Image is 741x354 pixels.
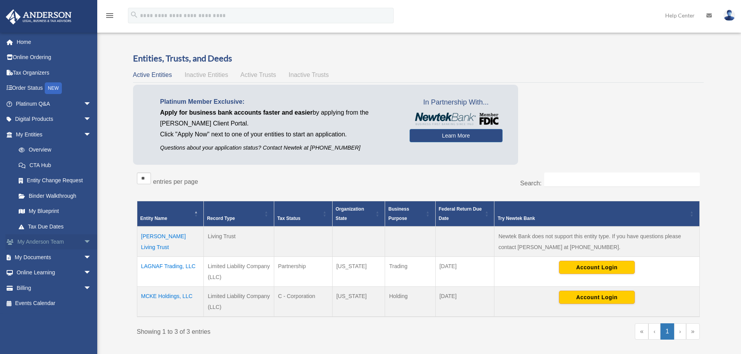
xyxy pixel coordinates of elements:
i: search [130,10,138,19]
span: arrow_drop_down [84,127,99,143]
th: Try Newtek Bank : Activate to sort [494,201,699,227]
a: Order StatusNEW [5,80,103,96]
span: arrow_drop_down [84,234,99,250]
td: MCKE Holdings, LLC [137,287,204,317]
a: Home [5,34,103,50]
td: C - Corporation [274,287,332,317]
span: arrow_drop_down [84,112,99,127]
a: My Entitiesarrow_drop_down [5,127,99,142]
i: menu [105,11,114,20]
td: Holding [385,287,435,317]
a: Billingarrow_drop_down [5,280,103,296]
button: Account Login [559,291,635,304]
td: Limited Liability Company (LLC) [204,257,274,287]
div: NEW [45,82,62,94]
td: Newtek Bank does not support this entity type. If you have questions please contact [PERSON_NAME]... [494,227,699,257]
span: arrow_drop_down [84,96,99,112]
div: Try Newtek Bank [498,214,687,223]
a: My Documentsarrow_drop_down [5,249,103,265]
th: Tax Status: Activate to sort [274,201,332,227]
a: Digital Productsarrow_drop_down [5,112,103,127]
a: First [635,323,648,340]
span: Business Purpose [388,206,409,221]
th: Record Type: Activate to sort [204,201,274,227]
span: Record Type [207,216,235,221]
span: In Partnership With... [410,96,503,109]
span: Inactive Trusts [289,71,329,78]
td: LAGNAF Trading, LLC [137,257,204,287]
span: arrow_drop_down [84,249,99,265]
th: Federal Return Due Date: Activate to sort [435,201,494,227]
a: Account Login [559,264,635,270]
td: [US_STATE] [332,257,385,287]
td: [US_STATE] [332,287,385,317]
span: Tax Status [277,216,301,221]
a: My Blueprint [11,204,99,219]
a: Tax Due Dates [11,219,99,234]
img: Anderson Advisors Platinum Portal [4,9,74,24]
a: Binder Walkthrough [11,188,99,204]
a: Tax Organizers [5,65,103,80]
a: Previous [648,323,660,340]
button: Account Login [559,261,635,274]
a: Account Login [559,294,635,300]
a: 1 [660,323,674,340]
label: Search: [520,180,541,187]
span: Apply for business bank accounts faster and easier [160,109,313,116]
p: Click "Apply Now" next to one of your entities to start an application. [160,129,398,140]
a: My Anderson Teamarrow_drop_down [5,234,103,250]
span: Organization State [336,206,364,221]
th: Business Purpose: Activate to sort [385,201,435,227]
span: Active Entities [133,71,172,78]
a: Entity Change Request [11,173,99,188]
p: Platinum Member Exclusive: [160,96,398,107]
p: Questions about your application status? Contact Newtek at [PHONE_NUMBER] [160,143,398,153]
a: Online Learningarrow_drop_down [5,265,103,281]
td: [DATE] [435,287,494,317]
img: NewtekBankLogoSM.png [413,113,499,125]
h3: Entities, Trusts, and Deeds [133,52,704,65]
th: Entity Name: Activate to invert sorting [137,201,204,227]
a: Online Ordering [5,50,103,65]
a: menu [105,14,114,20]
span: arrow_drop_down [84,265,99,281]
label: entries per page [153,178,198,185]
a: Platinum Q&Aarrow_drop_down [5,96,103,112]
td: Partnership [274,257,332,287]
td: Living Trust [204,227,274,257]
td: [DATE] [435,257,494,287]
span: arrow_drop_down [84,280,99,296]
td: Limited Liability Company (LLC) [204,287,274,317]
span: Active Trusts [240,71,276,78]
p: by applying from the [PERSON_NAME] Client Portal. [160,107,398,129]
td: Trading [385,257,435,287]
div: Showing 1 to 3 of 3 entries [137,323,413,337]
a: Events Calendar [5,296,103,311]
span: Entity Name [140,216,167,221]
span: Inactive Entities [184,71,228,78]
a: Overview [11,142,95,158]
th: Organization State: Activate to sort [332,201,385,227]
a: CTA Hub [11,157,99,173]
a: Learn More [410,129,503,142]
img: User Pic [723,10,735,21]
td: [PERSON_NAME] Living Trust [137,227,204,257]
span: Federal Return Due Date [439,206,482,221]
